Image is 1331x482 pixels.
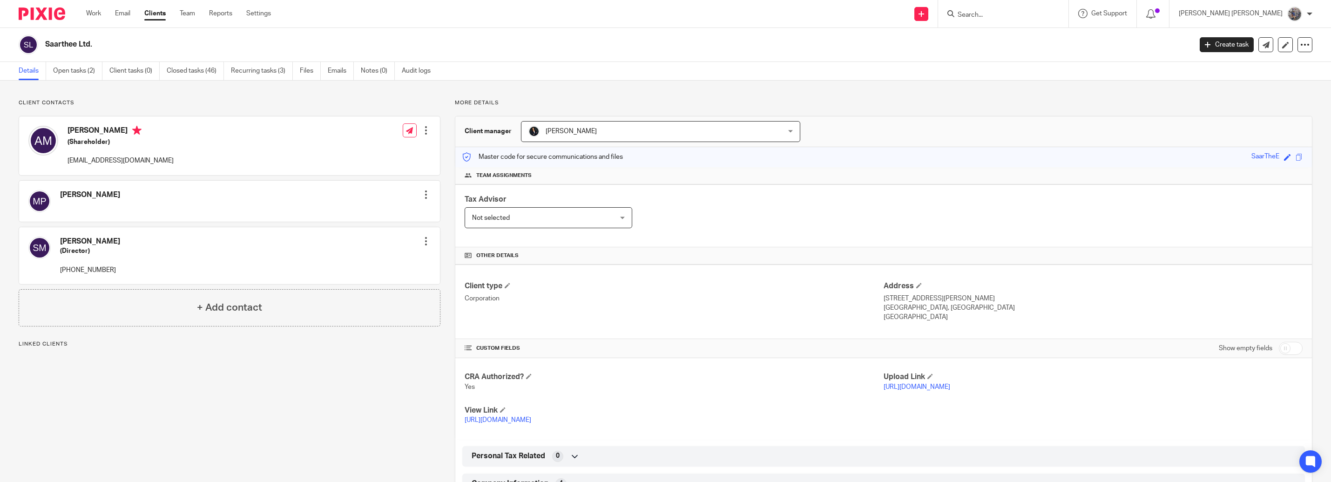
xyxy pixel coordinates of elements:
h4: CRA Authorized? [465,372,884,382]
a: [URL][DOMAIN_NAME] [884,384,950,390]
a: Open tasks (2) [53,62,102,80]
a: Settings [246,9,271,18]
a: Client tasks (0) [109,62,160,80]
span: Personal Tax Related [472,451,545,461]
h4: [PERSON_NAME] [60,190,120,200]
a: [URL][DOMAIN_NAME] [465,417,531,423]
img: Pixie [19,7,65,20]
p: [GEOGRAPHIC_DATA], [GEOGRAPHIC_DATA] [884,303,1303,312]
img: 20160912_191538.jpg [1287,7,1302,21]
a: Files [300,62,321,80]
p: Corporation [465,294,884,303]
h4: CUSTOM FIELDS [465,345,884,352]
h5: (Director) [60,246,120,256]
a: Team [180,9,195,18]
input: Search [957,11,1040,20]
span: Get Support [1091,10,1127,17]
h4: Client type [465,281,884,291]
h4: [PERSON_NAME] [60,237,120,246]
label: Show empty fields [1219,344,1272,353]
span: 0 [556,451,560,461]
p: More details [455,99,1312,107]
h5: (Shareholder) [68,137,174,147]
span: Tax Advisor [465,196,507,203]
p: [PERSON_NAME] [PERSON_NAME] [1179,9,1283,18]
img: svg%3E [19,35,38,54]
a: Closed tasks (46) [167,62,224,80]
img: HardeepM.png [528,126,540,137]
h4: View Link [465,406,884,415]
span: Yes [465,384,475,390]
span: Other details [476,252,519,259]
h4: + Add contact [197,300,262,315]
a: Audit logs [402,62,438,80]
h4: [PERSON_NAME] [68,126,174,137]
div: SaarTheE [1251,152,1279,163]
h2: Saarthee Ltd. [45,40,958,49]
span: Team assignments [476,172,532,179]
p: [EMAIL_ADDRESS][DOMAIN_NAME] [68,156,174,165]
p: Master code for secure communications and files [462,152,623,162]
a: Clients [144,9,166,18]
img: svg%3E [28,237,51,259]
a: Work [86,9,101,18]
a: Details [19,62,46,80]
h4: Upload Link [884,372,1303,382]
p: [PHONE_NUMBER] [60,265,120,275]
h3: Client manager [465,127,512,136]
a: Emails [328,62,354,80]
i: Primary [132,126,142,135]
img: svg%3E [28,126,58,156]
span: [PERSON_NAME] [546,128,597,135]
a: Email [115,9,130,18]
p: Client contacts [19,99,440,107]
p: [GEOGRAPHIC_DATA] [884,312,1303,322]
p: [STREET_ADDRESS][PERSON_NAME] [884,294,1303,303]
a: Reports [209,9,232,18]
a: Recurring tasks (3) [231,62,293,80]
a: Create task [1200,37,1254,52]
a: Notes (0) [361,62,395,80]
span: Not selected [472,215,510,221]
p: Linked clients [19,340,440,348]
h4: Address [884,281,1303,291]
img: svg%3E [28,190,51,212]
